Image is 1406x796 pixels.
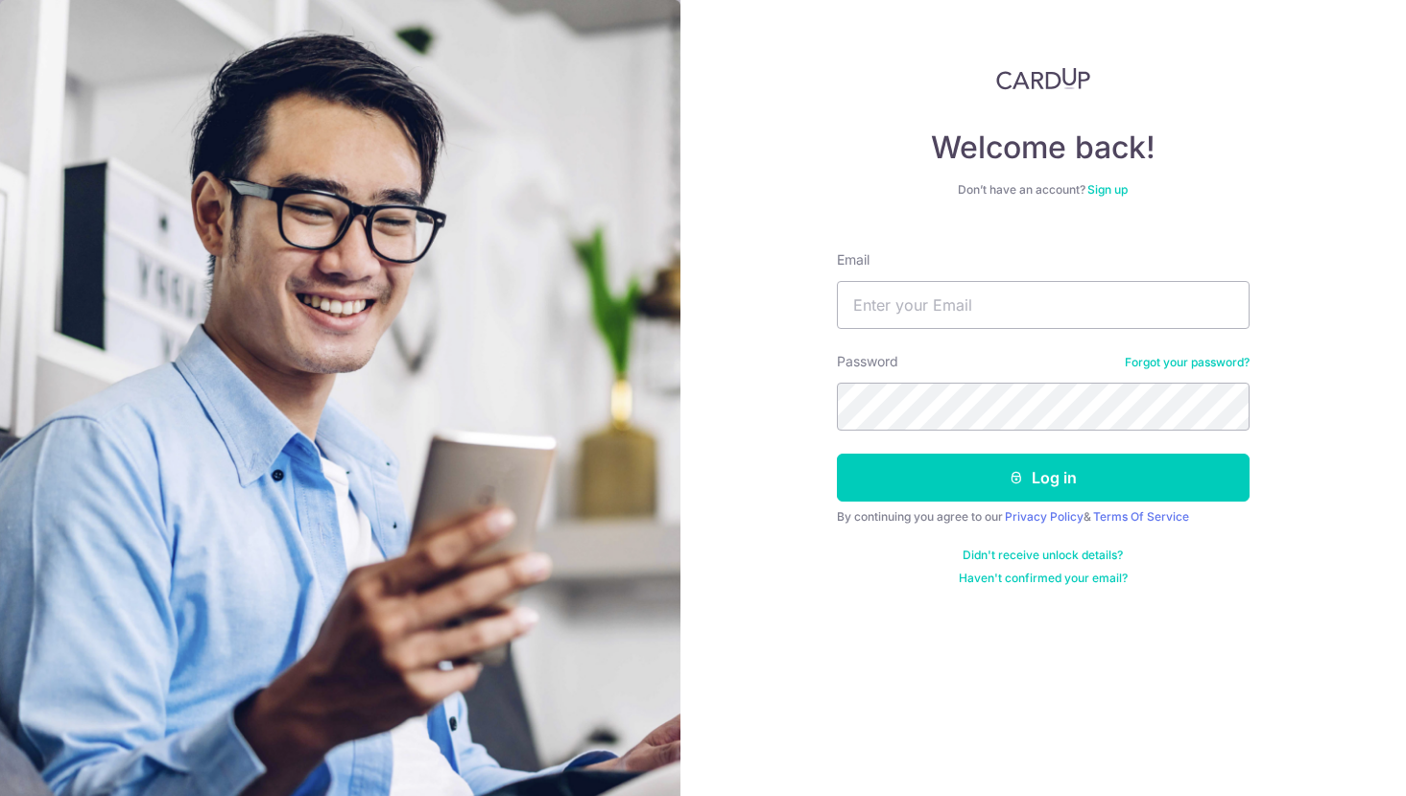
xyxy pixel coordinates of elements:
[1093,509,1189,524] a: Terms Of Service
[837,182,1250,198] div: Don’t have an account?
[837,281,1250,329] input: Enter your Email
[1125,355,1250,370] a: Forgot your password?
[963,548,1123,563] a: Didn't receive unlock details?
[1005,509,1084,524] a: Privacy Policy
[837,250,870,269] label: Email
[1087,182,1128,197] a: Sign up
[959,571,1128,586] a: Haven't confirmed your email?
[996,67,1090,90] img: CardUp Logo
[837,509,1250,525] div: By continuing you agree to our &
[837,129,1250,167] h4: Welcome back!
[837,454,1250,502] button: Log in
[837,352,898,371] label: Password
